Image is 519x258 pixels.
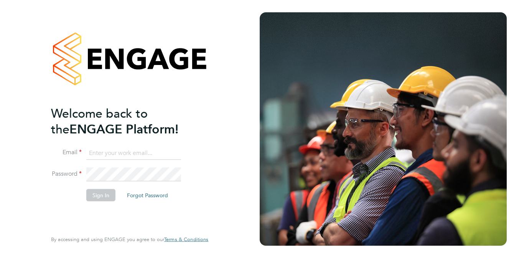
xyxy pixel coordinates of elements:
[51,105,201,137] h2: ENGAGE Platform!
[51,236,208,243] span: By accessing and using ENGAGE you agree to our
[51,106,148,136] span: Welcome back to the
[164,236,208,243] a: Terms & Conditions
[86,189,115,201] button: Sign In
[121,189,174,201] button: Forgot Password
[86,146,181,160] input: Enter your work email...
[51,170,82,178] label: Password
[51,148,82,156] label: Email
